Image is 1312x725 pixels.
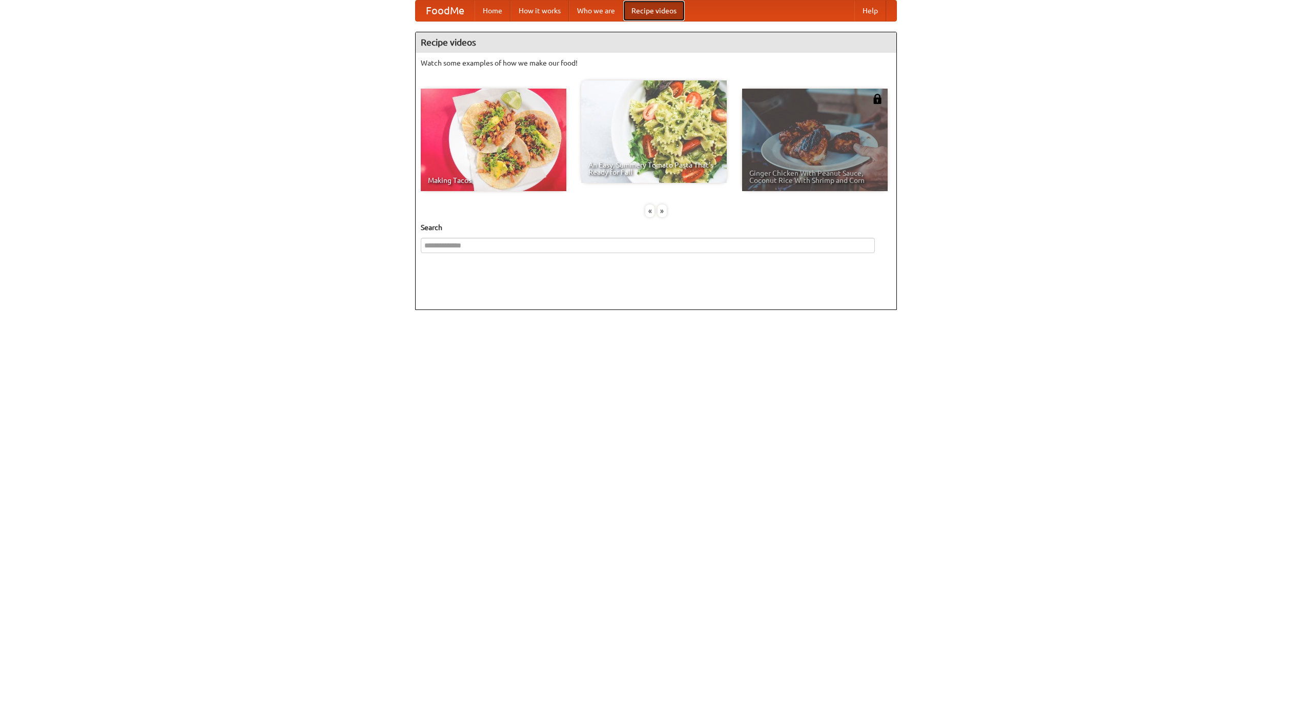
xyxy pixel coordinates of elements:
a: FoodMe [416,1,475,21]
a: Help [854,1,886,21]
a: Making Tacos [421,89,566,191]
span: An Easy, Summery Tomato Pasta That's Ready for Fall [588,161,720,176]
div: » [658,204,667,217]
a: Recipe videos [623,1,685,21]
a: An Easy, Summery Tomato Pasta That's Ready for Fall [581,80,727,183]
h5: Search [421,222,891,233]
span: Making Tacos [428,177,559,184]
p: Watch some examples of how we make our food! [421,58,891,68]
a: Home [475,1,510,21]
a: How it works [510,1,569,21]
h4: Recipe videos [416,32,896,53]
img: 483408.png [872,94,883,104]
div: « [645,204,654,217]
a: Who we are [569,1,623,21]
